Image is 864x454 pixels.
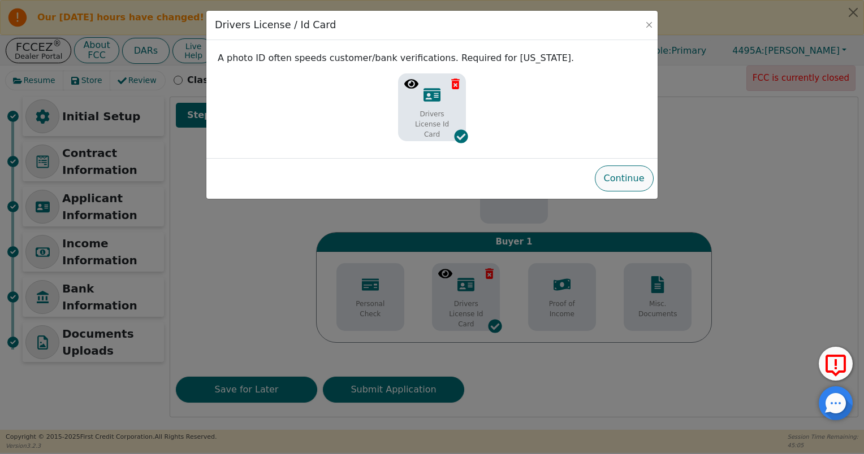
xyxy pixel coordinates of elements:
button: Report Error to FCC [819,347,853,381]
button: Continue [595,165,654,191]
button: Close [643,19,655,30]
p: Drivers License Id Card [407,109,457,139]
p: A photo ID often speeds customer/bank verifications. Required for [US_STATE]. [218,51,646,65]
h3: Drivers License / Id Card [215,19,336,31]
